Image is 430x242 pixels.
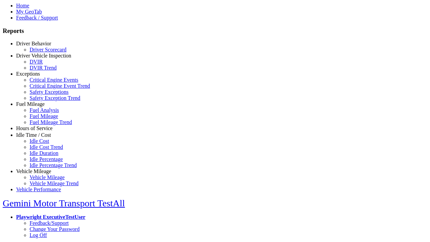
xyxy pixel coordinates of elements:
[16,214,85,220] a: Playwright ExecutiveTestUser
[30,65,56,71] a: DVIR Trend
[30,89,69,95] a: Safety Exceptions
[16,168,51,174] a: Vehicle Mileage
[30,107,59,113] a: Fuel Analysis
[30,150,58,156] a: Idle Duration
[16,15,58,21] a: Feedback / Support
[16,53,71,58] a: Driver Vehicle Inspection
[3,27,427,35] h3: Reports
[16,41,51,46] a: Driver Behavior
[30,138,49,144] a: Idle Cost
[3,198,125,208] a: Gemini Motor Transport TestAll
[30,131,86,137] a: HOS Explanation Reports
[16,187,61,192] a: Vehicle Performance
[16,125,52,131] a: Hours of Service
[30,156,63,162] a: Idle Percentage
[30,180,79,186] a: Vehicle Mileage Trend
[16,101,45,107] a: Fuel Mileage
[30,162,77,168] a: Idle Percentage Trend
[30,77,78,83] a: Critical Engine Events
[30,232,47,238] a: Log Off
[16,71,40,77] a: Exceptions
[30,113,58,119] a: Fuel Mileage
[30,226,80,232] a: Change Your Password
[30,174,64,180] a: Vehicle Mileage
[30,144,63,150] a: Idle Cost Trend
[30,83,90,89] a: Critical Engine Event Trend
[16,9,42,14] a: My GeoTab
[30,220,69,226] a: Feedback/Support
[16,132,51,138] a: Idle Time / Cost
[30,95,80,101] a: Safety Exception Trend
[30,119,72,125] a: Fuel Mileage Trend
[30,47,67,52] a: Driver Scorecard
[30,59,43,65] a: DVIR
[16,3,29,8] a: Home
